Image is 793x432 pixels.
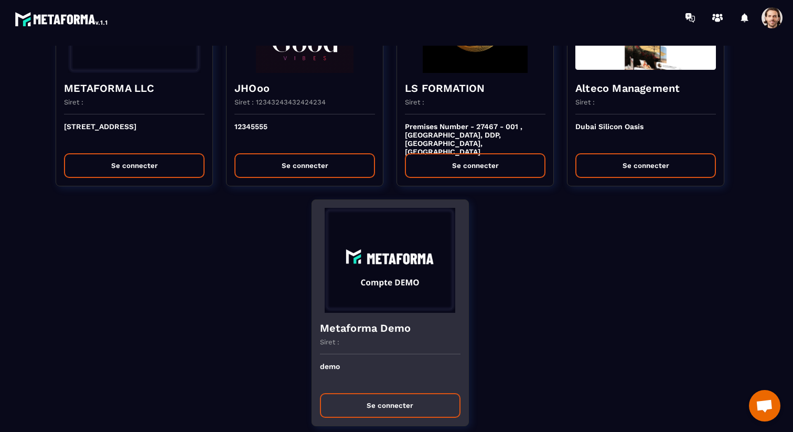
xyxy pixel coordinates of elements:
[405,122,545,145] p: Premises Number - 27467 - 001 , [GEOGRAPHIC_DATA], DDP, [GEOGRAPHIC_DATA], [GEOGRAPHIC_DATA]
[320,208,460,313] img: funnel-background
[234,122,375,145] p: 12345555
[320,338,339,346] p: Siret :
[234,81,375,96] h4: JHOoo
[405,81,545,96] h4: LS FORMATION
[575,153,716,178] button: Se connecter
[234,98,326,106] p: Siret : 12343243432424234
[749,390,780,422] a: Ouvrir le chat
[405,98,424,106] p: Siret :
[64,81,205,96] h4: METAFORMA LLC
[575,98,595,106] p: Siret :
[320,362,460,385] p: demo
[320,321,460,335] h4: Metaforma Demo
[64,122,205,145] p: [STREET_ADDRESS]
[320,393,460,418] button: Se connecter
[405,153,545,178] button: Se connecter
[64,153,205,178] button: Se connecter
[15,9,109,28] img: logo
[234,153,375,178] button: Se connecter
[575,122,716,145] p: Dubai Silicon Oasis
[575,81,716,96] h4: Alteco Management
[64,98,83,106] p: Siret :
